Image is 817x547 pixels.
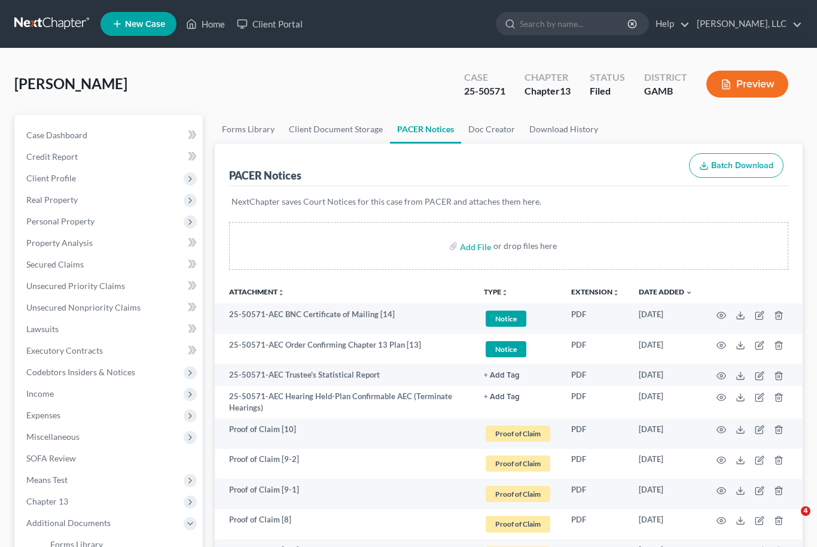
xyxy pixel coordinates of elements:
[26,151,78,162] span: Credit Report
[629,509,702,540] td: [DATE]
[629,479,702,509] td: [DATE]
[484,393,520,401] button: + Add Tag
[215,449,475,479] td: Proof of Claim [9-2]
[26,453,76,463] span: SOFA Review
[17,146,203,168] a: Credit Report
[26,345,103,355] span: Executory Contracts
[215,303,475,334] td: 25-50571-AEC BNC Certificate of Mailing [14]
[17,318,203,340] a: Lawsuits
[215,418,475,449] td: Proof of Claim [10]
[776,506,805,535] iframe: Intercom live chat
[562,449,629,479] td: PDF
[282,115,390,144] a: Client Document Storage
[26,431,80,442] span: Miscellaneous
[26,281,125,291] span: Unsecured Priority Claims
[26,367,135,377] span: Codebtors Insiders & Notices
[501,289,508,296] i: unfold_more
[484,424,552,443] a: Proof of Claim
[26,216,94,226] span: Personal Property
[26,410,60,420] span: Expenses
[685,289,693,296] i: expand_more
[215,115,282,144] a: Forms Library
[26,496,68,506] span: Chapter 13
[629,418,702,449] td: [DATE]
[484,339,552,359] a: Notice
[26,518,111,528] span: Additional Documents
[26,130,87,140] span: Case Dashboard
[26,324,59,334] span: Lawsuits
[629,449,702,479] td: [DATE]
[26,195,78,205] span: Real Property
[493,240,557,252] div: or drop files here
[17,340,203,361] a: Executory Contracts
[484,454,552,473] a: Proof of Claim
[590,84,625,98] div: Filed
[180,13,231,35] a: Home
[644,71,687,84] div: District
[486,341,526,357] span: Notice
[17,275,203,297] a: Unsecured Priority Claims
[215,509,475,540] td: Proof of Claim [8]
[562,386,629,419] td: PDF
[522,115,605,144] a: Download History
[484,391,552,402] a: + Add Tag
[562,334,629,364] td: PDF
[562,509,629,540] td: PDF
[390,115,461,144] a: PACER Notices
[562,364,629,385] td: PDF
[215,334,475,364] td: 25-50571-AEC Order Confirming Chapter 13 Plan [13]
[484,372,520,379] button: + Add Tag
[629,334,702,364] td: [DATE]
[706,71,788,98] button: Preview
[484,484,552,504] a: Proof of Claim
[562,479,629,509] td: PDF
[461,115,522,144] a: Doc Creator
[525,84,571,98] div: Chapter
[17,297,203,318] a: Unsecured Nonpriority Claims
[486,455,550,472] span: Proof of Claim
[26,173,76,183] span: Client Profile
[562,418,629,449] td: PDF
[486,486,550,502] span: Proof of Claim
[17,254,203,275] a: Secured Claims
[691,13,802,35] a: [PERSON_NAME], LLC
[215,386,475,419] td: 25-50571-AEC Hearing Held-Plan Confirmable AEC (Terminate Hearings)
[629,303,702,334] td: [DATE]
[229,168,301,183] div: PACER Notices
[17,124,203,146] a: Case Dashboard
[26,238,93,248] span: Property Analysis
[231,13,309,35] a: Client Portal
[629,386,702,419] td: [DATE]
[520,13,629,35] input: Search by name...
[484,288,508,296] button: TYPEunfold_more
[229,287,285,296] a: Attachmentunfold_more
[560,85,571,96] span: 13
[639,287,693,296] a: Date Added expand_more
[215,364,475,385] td: 25-50571-AEC Trustee's Statistical Report
[215,479,475,509] td: Proof of Claim [9-1]
[486,516,550,532] span: Proof of Claim
[644,84,687,98] div: GAMB
[486,426,550,442] span: Proof of Claim
[17,232,203,254] a: Property Analysis
[26,388,54,399] span: Income
[231,196,786,208] p: NextChapter saves Court Notices for this case from PACER and attaches them here.
[486,311,526,327] span: Notice
[26,302,141,312] span: Unsecured Nonpriority Claims
[17,448,203,469] a: SOFA Review
[26,259,84,269] span: Secured Claims
[484,514,552,534] a: Proof of Claim
[689,153,784,178] button: Batch Download
[525,71,571,84] div: Chapter
[484,369,552,381] a: + Add Tag
[14,75,127,92] span: [PERSON_NAME]
[650,13,690,35] a: Help
[801,506,810,516] span: 4
[590,71,625,84] div: Status
[629,364,702,385] td: [DATE]
[125,20,165,29] span: New Case
[571,287,620,296] a: Extensionunfold_more
[612,289,620,296] i: unfold_more
[278,289,285,296] i: unfold_more
[26,475,68,485] span: Means Test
